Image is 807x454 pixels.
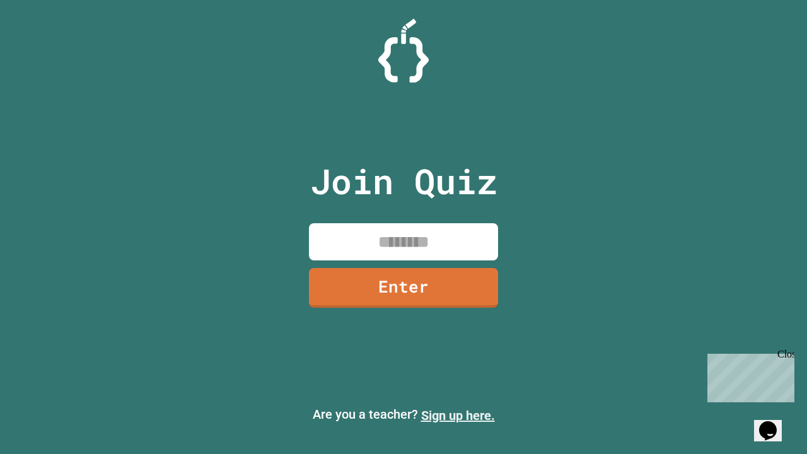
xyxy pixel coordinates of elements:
img: Logo.svg [378,19,429,83]
iframe: chat widget [702,349,794,402]
iframe: chat widget [754,404,794,441]
p: Join Quiz [310,155,497,207]
div: Chat with us now!Close [5,5,87,80]
p: Are you a teacher? [10,405,797,425]
a: Sign up here. [421,408,495,423]
a: Enter [309,268,498,308]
